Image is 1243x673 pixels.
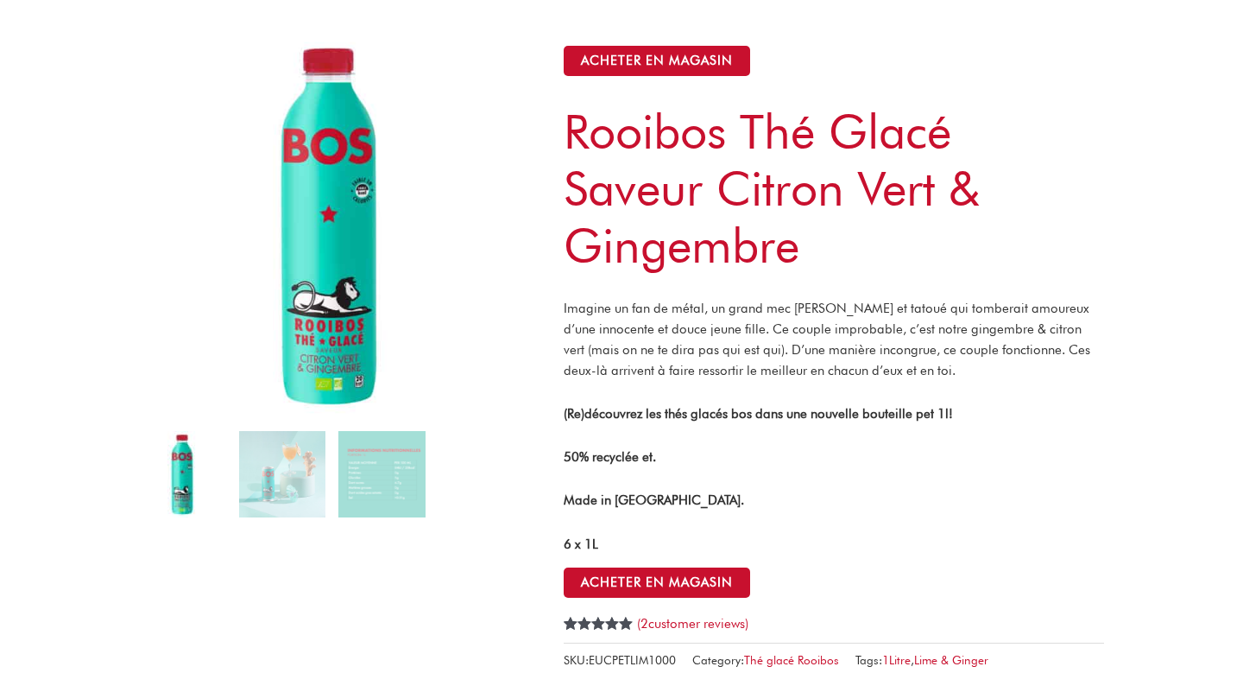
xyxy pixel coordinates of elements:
[564,46,750,76] button: ACHETER EN MAGASIN
[744,653,839,667] a: Thé glacé Rooibos
[640,616,648,632] span: 2
[140,431,226,517] img: Rooibos thé glacé saveur citron vert & gingembre
[692,650,839,670] span: Category:
[564,492,744,508] strong: Made in [GEOGRAPHIC_DATA].
[140,32,526,418] img: Rooibos thé glacé saveur citron vert & gingembre
[882,653,911,667] a: 1Litre
[589,653,676,667] span: EUCPETLIM1000
[564,568,750,598] button: ACHETER EN MAGASIN
[564,617,571,650] span: 2
[637,616,748,632] a: (2customer reviews)
[564,103,1104,274] h1: Rooibos thé glacé saveur citron vert & gingembre
[855,650,988,670] span: Tags: ,
[564,406,953,422] strong: (Re)découvrez les thés glacés bos dans une nouvelle bouteille pet 1l!
[239,431,325,517] img: Rooibos thé glacé saveur citron vert & gingembre - Image 2
[564,301,1090,378] span: Imagine un fan de métal, un grand mec [PERSON_NAME] et tatoué qui tomberait amoureux d’une innoce...
[564,650,676,670] span: SKU:
[338,431,425,517] img: Rooibos thé glacé saveur citron vert & gingembre - Image 3
[564,534,1104,555] p: 6 x 1L
[914,653,988,667] a: Lime & Ginger
[564,449,656,465] strong: 50% recyclée et.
